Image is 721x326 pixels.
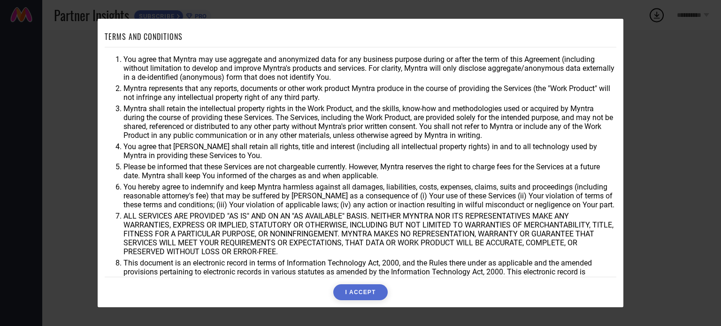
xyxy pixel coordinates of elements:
h1: TERMS AND CONDITIONS [105,31,183,42]
li: Myntra represents that any reports, documents or other work product Myntra produce in the course ... [123,84,616,102]
button: I ACCEPT [333,284,387,300]
li: Please be informed that these Services are not chargeable currently. However, Myntra reserves the... [123,162,616,180]
li: You agree that Myntra may use aggregate and anonymized data for any business purpose during or af... [123,55,616,82]
li: You hereby agree to indemnify and keep Myntra harmless against all damages, liabilities, costs, e... [123,182,616,209]
li: Myntra shall retain the intellectual property rights in the Work Product, and the skills, know-ho... [123,104,616,140]
li: ALL SERVICES ARE PROVIDED "AS IS" AND ON AN "AS AVAILABLE" BASIS. NEITHER MYNTRA NOR ITS REPRESEN... [123,212,616,256]
li: You agree that [PERSON_NAME] shall retain all rights, title and interest (including all intellect... [123,142,616,160]
li: This document is an electronic record in terms of Information Technology Act, 2000, and the Rules... [123,258,616,285]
